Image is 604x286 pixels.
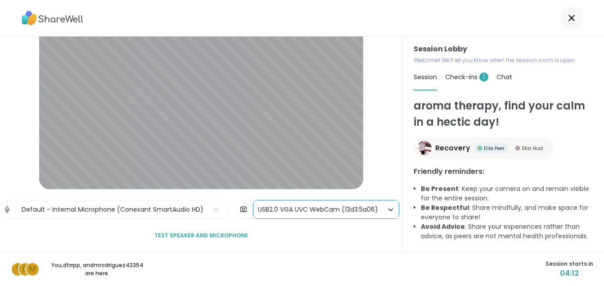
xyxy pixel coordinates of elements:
[16,263,21,275] span: V
[414,73,437,82] span: Session
[22,8,83,28] img: ShareWell Logo
[414,44,593,54] h3: Session Lobby
[478,146,482,150] img: Elite Peer
[414,166,593,177] h3: Friendly reminders:
[522,145,543,152] span: Star Host
[421,203,469,212] b: Be Respectful
[445,73,488,82] span: Check-ins
[23,263,28,275] span: d
[421,184,459,193] b: Be Present
[258,205,378,214] div: USB2.0 VGA UVC WebCam (13d3:5a06)
[22,205,203,214] div: Default - Internal Microphone (Conexant SmartAudio HD)
[515,146,520,150] img: Star Host
[421,203,593,222] li: : Share mindfully, and make space for everyone to share!
[421,222,593,241] li: : Share your experiences rather than advice, as peers are not mental health professionals.
[421,222,465,231] b: Avoid Advice
[496,73,512,82] span: Chat
[435,143,470,154] span: Recovery
[484,145,505,152] span: Elite Peer
[154,232,248,240] span: Test speaker and microphone
[29,263,36,275] span: m
[414,98,593,130] h1: aroma therapy, find your calm in a hectic day!
[15,200,17,218] span: |
[414,137,554,159] a: RecoveryRecoveryElite PeerElite PeerStar HostStar Host
[239,200,248,218] img: Camera
[417,141,432,155] img: Recovery
[545,268,593,279] span: 04:12
[3,200,11,218] img: Microphone
[47,261,148,277] p: You, dtrrpp , and mrodriguez42354 are here.
[414,56,593,64] p: Welcome! We’ll let you know when the session room is open.
[151,226,252,245] button: Test speaker and microphone
[421,184,593,203] li: : Keep your camera on and remain visible for the entire session.
[251,200,253,218] span: |
[545,260,593,268] span: Session starts in
[479,73,488,82] span: 1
